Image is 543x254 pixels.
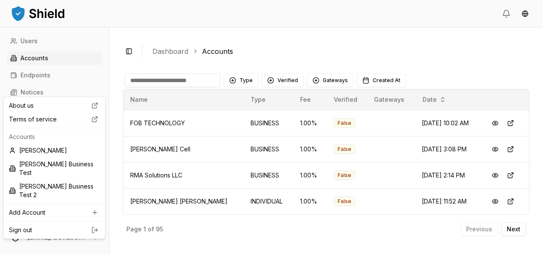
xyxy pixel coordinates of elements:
[6,112,103,126] a: Terms of service
[6,144,103,157] div: [PERSON_NAME]
[9,226,100,234] a: Sign out
[6,157,103,180] div: [PERSON_NAME] Business Test
[6,180,103,202] div: [PERSON_NAME] Business Test 2
[9,133,100,141] p: Accounts
[6,206,103,219] a: Add Account
[6,99,103,112] a: About us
